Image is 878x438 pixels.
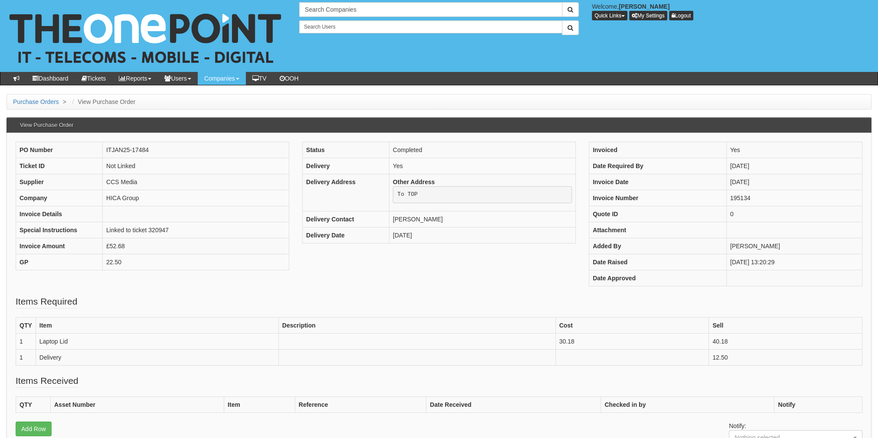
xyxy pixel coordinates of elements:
th: Description [278,317,555,333]
td: [DATE] 13:20:29 [726,254,862,270]
th: Item [36,317,278,333]
a: Users [158,72,198,85]
td: 40.18 [709,333,862,349]
b: [PERSON_NAME] [619,3,669,10]
a: TV [246,72,273,85]
th: Ticket ID [16,158,103,174]
a: Reports [112,72,158,85]
a: Tickets [75,72,113,85]
td: Linked to ticket 320947 [103,222,289,238]
div: Welcome, [585,2,878,20]
th: Reference [295,396,426,412]
th: Invoiced [589,142,727,158]
th: Invoice Number [589,190,727,206]
th: QTY [16,317,36,333]
th: Item [224,396,295,412]
th: Delivery Date [303,227,389,243]
legend: Items Required [16,295,77,308]
td: 12.50 [709,349,862,365]
th: Invoice Amount [16,238,103,254]
th: Date Approved [589,270,727,286]
th: Delivery [303,158,389,174]
td: 0 [726,206,862,222]
td: £52.68 [103,238,289,254]
h3: View Purchase Order [16,118,78,133]
pre: To TOP [393,186,572,204]
td: [DATE] [726,158,862,174]
th: Special Instructions [16,222,103,238]
td: 1 [16,333,36,349]
td: Not Linked [103,158,289,174]
span: > [61,98,69,105]
th: Quote ID [589,206,727,222]
a: Dashboard [26,72,75,85]
td: Yes [389,158,576,174]
button: Quick Links [592,11,627,20]
a: OOH [273,72,305,85]
th: Status [303,142,389,158]
th: Cost [555,317,709,333]
b: Other Address [393,178,435,185]
th: Checked in by [601,396,774,412]
th: Attachment [589,222,727,238]
a: Add Row [16,422,52,436]
input: Search Users [299,20,562,33]
a: My Settings [629,11,667,20]
td: 30.18 [555,333,709,349]
th: Date Required By [589,158,727,174]
td: ITJAN25-17484 [103,142,289,158]
a: Logout [669,11,694,20]
th: GP [16,254,103,270]
th: QTY [16,396,51,412]
legend: Items Received [16,374,78,388]
td: [PERSON_NAME] [726,238,862,254]
td: Completed [389,142,576,158]
td: [PERSON_NAME] [389,211,576,227]
td: [DATE] [389,227,576,243]
li: View Purchase Order [70,97,136,106]
td: CCS Media [103,174,289,190]
th: Delivery Contact [303,211,389,227]
th: Added By [589,238,727,254]
th: Delivery Address [303,174,389,211]
th: Sell [709,317,862,333]
a: Companies [198,72,246,85]
td: Yes [726,142,862,158]
th: Supplier [16,174,103,190]
td: 195134 [726,190,862,206]
th: Date Raised [589,254,727,270]
input: Search Companies [299,2,562,17]
th: Invoice Date [589,174,727,190]
td: Delivery [36,349,278,365]
th: Asset Number [51,396,224,412]
td: 22.50 [103,254,289,270]
th: Notify [774,396,862,412]
td: HICA Group [103,190,289,206]
th: Company [16,190,103,206]
th: Invoice Details [16,206,103,222]
td: [DATE] [726,174,862,190]
th: Date Received [426,396,601,412]
td: Laptop Lid [36,333,278,349]
td: 1 [16,349,36,365]
th: PO Number [16,142,103,158]
a: Purchase Orders [13,98,59,105]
